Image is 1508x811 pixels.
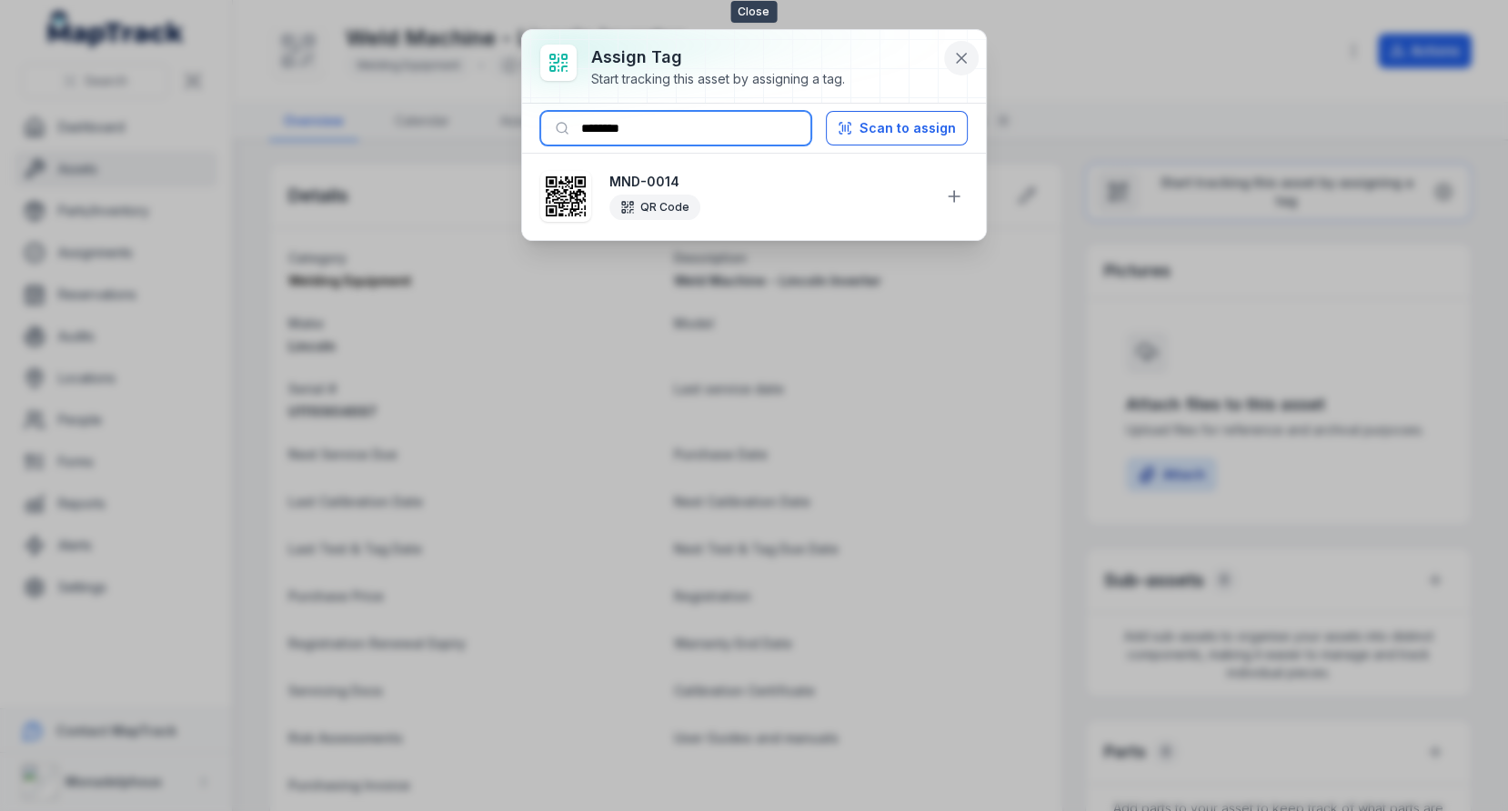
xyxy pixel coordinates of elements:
h3: Assign tag [591,45,845,70]
div: Start tracking this asset by assigning a tag. [591,70,845,88]
div: QR Code [609,195,700,220]
span: Close [730,1,777,23]
strong: MND-0014 [609,173,930,191]
button: Scan to assign [826,111,968,145]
